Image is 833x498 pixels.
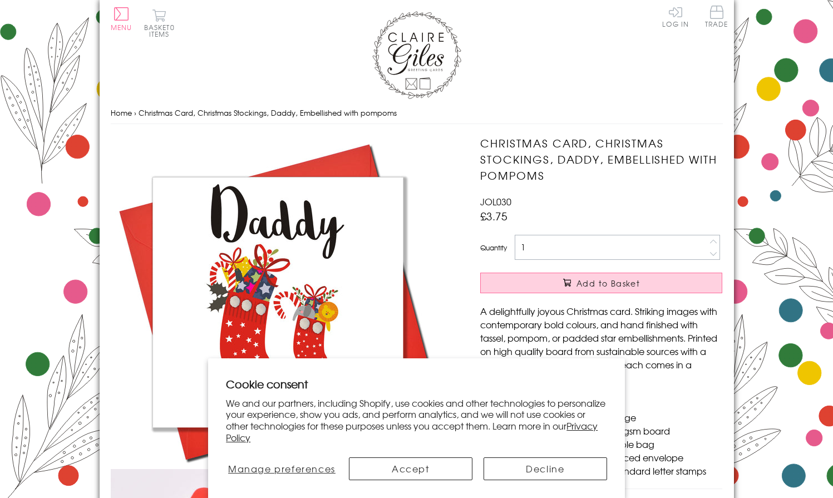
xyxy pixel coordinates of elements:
span: Menu [111,22,132,32]
span: JOL030 [480,195,511,208]
span: Christmas Card, Christmas Stockings, Daddy, Embellished with pompoms [139,107,397,118]
img: Claire Giles Greetings Cards [372,11,461,99]
a: Privacy Policy [226,419,598,444]
span: › [134,107,136,118]
h1: Christmas Card, Christmas Stockings, Daddy, Embellished with pompoms [480,135,722,183]
a: Log In [662,6,689,27]
button: Basket0 items [144,9,175,37]
span: 0 items [149,22,175,39]
button: Manage preferences [226,457,337,480]
button: Accept [349,457,472,480]
h2: Cookie consent [226,376,607,392]
a: Trade [705,6,728,29]
label: Quantity [480,243,507,253]
p: A delightfully joyous Christmas card. Striking images with contemporary bold colours, and hand fi... [480,304,722,384]
button: Menu [111,7,132,31]
span: £3.75 [480,208,507,224]
span: Trade [705,6,728,27]
p: We and our partners, including Shopify, use cookies and other technologies to personalize your ex... [226,397,607,443]
span: Add to Basket [576,278,640,289]
img: Christmas Card, Christmas Stockings, Daddy, Embellished with pompoms [111,135,445,469]
button: Add to Basket [480,273,722,293]
nav: breadcrumbs [111,102,723,125]
span: Manage preferences [228,462,336,475]
a: Home [111,107,132,118]
button: Decline [484,457,607,480]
